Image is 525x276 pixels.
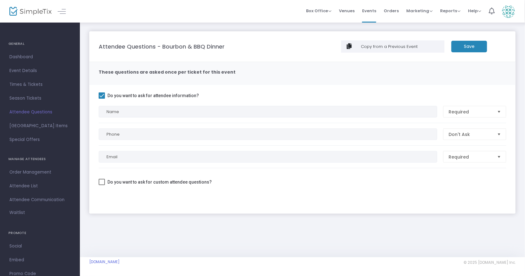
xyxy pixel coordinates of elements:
span: Embed [9,256,70,264]
h4: MANAGE ATTENDEES [8,153,71,165]
span: Social [9,242,70,250]
h4: GENERAL [8,38,71,50]
a: [DOMAIN_NAME] [89,259,120,264]
span: Order Management [9,168,70,176]
span: Box Office [306,8,331,14]
div: Copy from a Previous Event [360,44,442,50]
span: © 2025 [DOMAIN_NAME] Inc. [464,260,516,265]
span: Required [449,154,492,160]
span: Waitlist [9,210,25,216]
span: Orders [384,3,399,19]
span: Attendee Communication [9,196,70,204]
span: Help [468,8,481,14]
span: Marketing [406,8,433,14]
button: Select [495,129,503,140]
span: Do you want to ask for custom attendee questions? [107,178,212,186]
span: Venues [339,3,355,19]
span: Don't Ask [449,131,492,138]
span: Required [449,109,492,115]
m-button: Save [451,41,487,52]
span: Times & Tickets [9,81,70,89]
span: Attendee List [9,182,70,190]
span: Do you want to ask for attendee information? [107,92,199,99]
span: Reports [440,8,460,14]
button: Select [495,106,503,117]
button: Select [495,151,503,162]
span: Dashboard [9,53,70,61]
h4: PROMOTE [8,227,71,239]
m-panel-subtitle: These questions are asked once per ticket for this event [99,69,236,76]
span: Special Offers [9,136,70,144]
span: Season Tickets [9,94,70,102]
m-panel-title: Attendee Questions - Bourbon & BBQ Dinner [99,42,225,51]
span: Event Details [9,67,70,75]
span: [GEOGRAPHIC_DATA] Items [9,122,70,130]
span: Events [362,3,376,19]
span: Attendee Questions [9,108,70,116]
